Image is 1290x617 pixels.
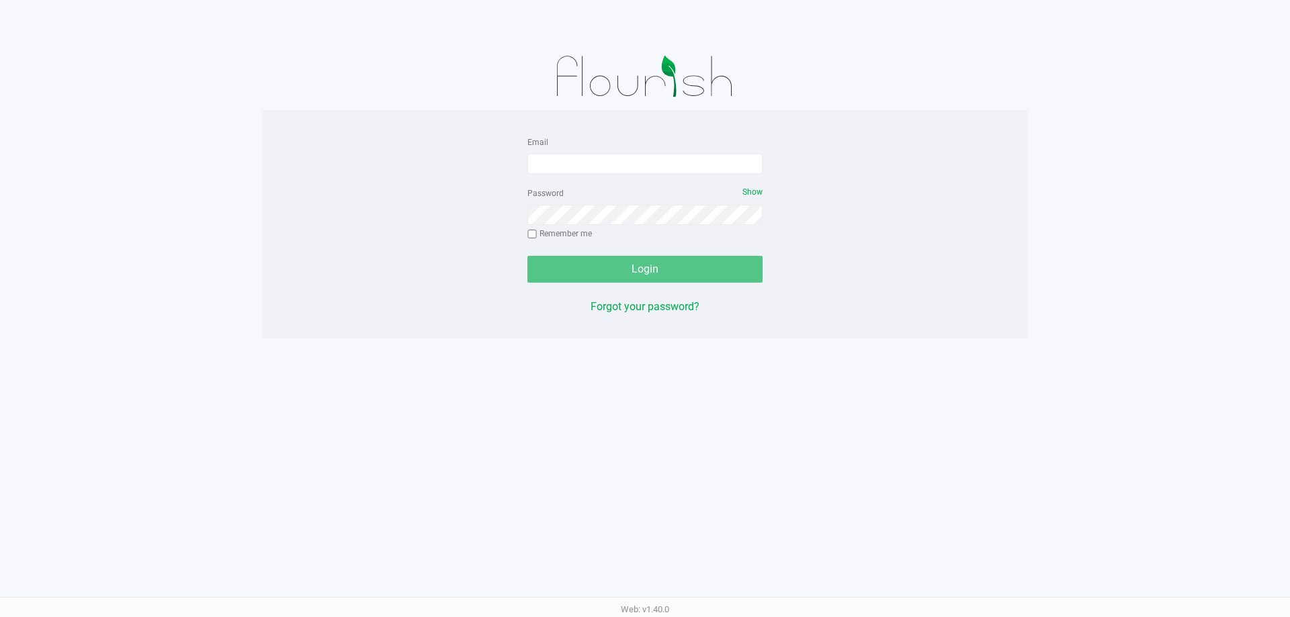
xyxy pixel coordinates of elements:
span: Web: v1.40.0 [621,604,669,614]
span: Show [742,187,763,197]
button: Forgot your password? [591,299,699,315]
input: Remember me [527,230,537,239]
label: Remember me [527,228,592,240]
label: Email [527,136,548,148]
label: Password [527,187,564,199]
